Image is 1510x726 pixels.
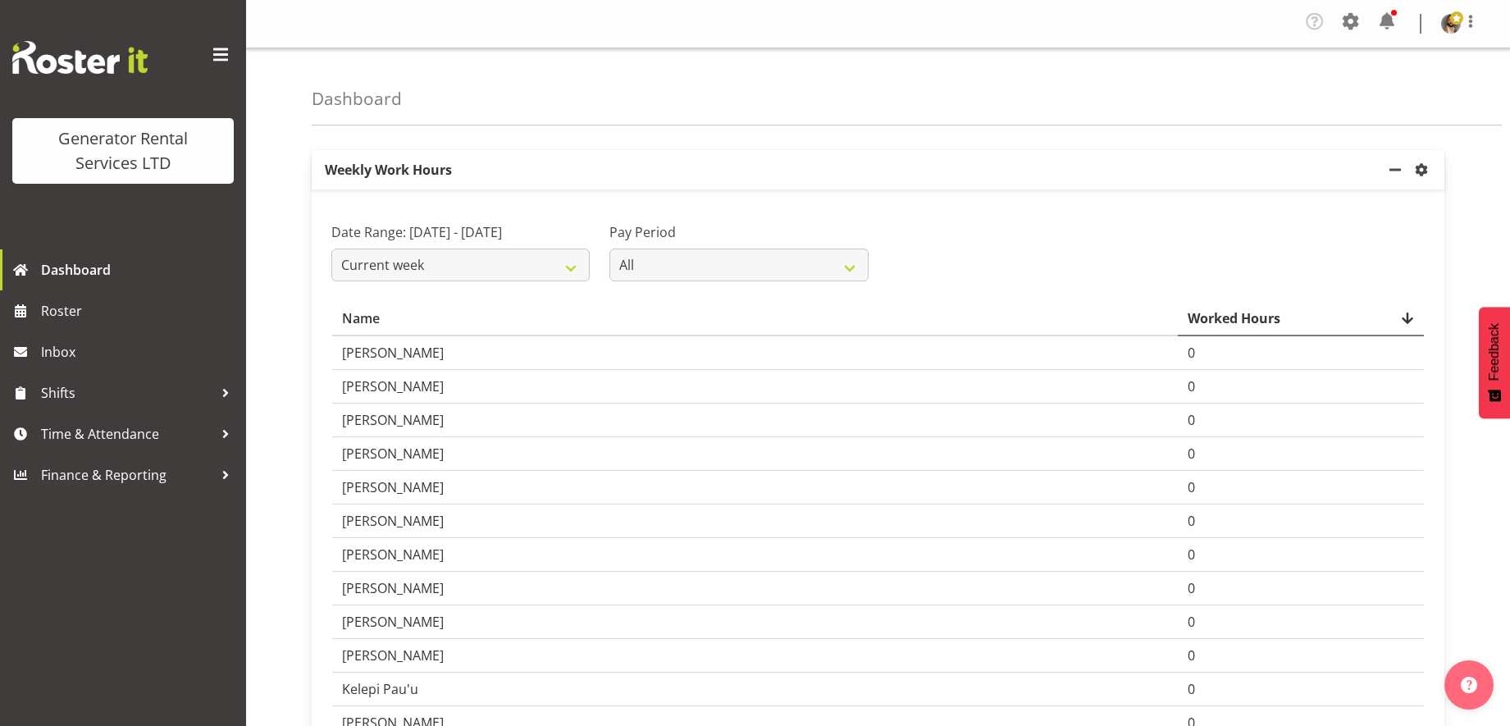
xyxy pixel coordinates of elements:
span: 0 [1188,546,1195,564]
span: 0 [1188,377,1195,395]
span: 0 [1188,411,1195,429]
span: 0 [1188,680,1195,698]
a: minimize [1385,150,1412,189]
span: Time & Attendance [41,422,213,446]
span: 0 [1188,344,1195,362]
td: [PERSON_NAME] [332,538,1178,572]
span: 0 [1188,579,1195,597]
td: [PERSON_NAME] [332,605,1178,639]
h4: Dashboard [312,89,402,108]
label: Date Range: [DATE] - [DATE] [331,222,590,242]
span: Finance & Reporting [41,463,213,487]
span: Feedback [1487,323,1502,381]
span: Roster [41,299,238,323]
td: [PERSON_NAME] [332,404,1178,437]
span: Dashboard [41,258,238,282]
td: [PERSON_NAME] [332,370,1178,404]
label: Pay Period [609,222,868,242]
span: 0 [1188,512,1195,530]
span: 0 [1188,445,1195,463]
div: Name [342,308,1168,328]
div: Worked Hours [1188,308,1414,328]
td: Kelepi Pau'u [332,673,1178,706]
td: [PERSON_NAME] [332,572,1178,605]
img: Rosterit website logo [12,41,148,74]
img: sean-johnstone4fef95288b34d066b2c6be044394188f.png [1441,14,1461,34]
span: Shifts [41,381,213,405]
button: Feedback - Show survey [1479,307,1510,418]
span: 0 [1188,646,1195,664]
td: [PERSON_NAME] [332,336,1178,370]
td: [PERSON_NAME] [332,437,1178,471]
span: Inbox [41,340,238,364]
td: [PERSON_NAME] [332,639,1178,673]
td: [PERSON_NAME] [332,505,1178,538]
span: 0 [1188,613,1195,631]
p: Weekly Work Hours [312,150,1385,189]
span: 0 [1188,478,1195,496]
td: [PERSON_NAME] [332,471,1178,505]
img: help-xxl-2.png [1461,677,1477,693]
div: Generator Rental Services LTD [29,126,217,176]
a: settings [1412,160,1438,180]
